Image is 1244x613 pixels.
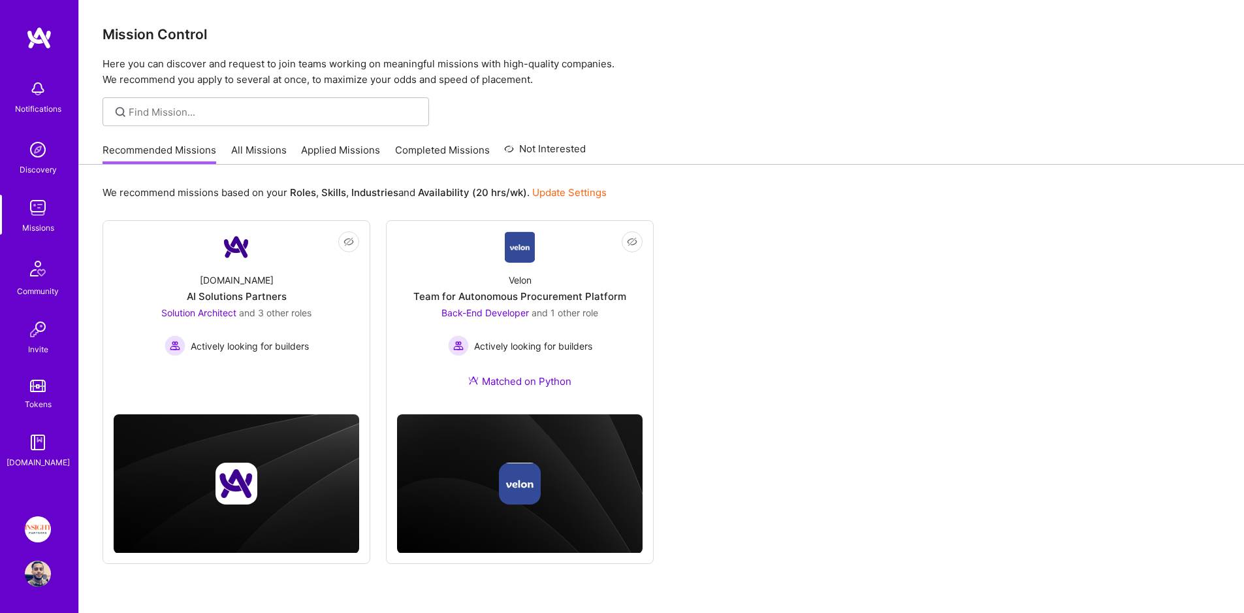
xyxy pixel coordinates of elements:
[397,231,643,404] a: Company LogoVelonTeam for Autonomous Procurement PlatformBack-End Developer and 1 other roleActiv...
[532,186,607,199] a: Update Settings
[25,429,51,456] img: guide book
[103,56,1220,88] p: Here you can discover and request to join teams working on meaningful missions with high-quality ...
[200,273,274,287] div: [DOMAIN_NAME]
[103,143,216,165] a: Recommended Missions
[15,102,61,116] div: Notifications
[231,143,287,165] a: All Missions
[468,374,571,388] div: Matched on Python
[25,561,51,587] img: User Avatar
[22,516,54,542] a: Insight Partners: Data & AI - Sourcing
[187,290,287,303] div: AI Solutions Partners
[499,463,541,505] img: Company logo
[474,339,592,353] span: Actively looking for builders
[505,231,535,263] img: Company Logo
[413,290,626,303] div: Team for Autonomous Procurement Platform
[103,186,607,199] p: We recommend missions based on your , , and .
[448,335,469,356] img: Actively looking for builders
[397,414,643,554] img: cover
[290,186,316,199] b: Roles
[113,105,128,120] i: icon SearchGrey
[129,105,419,119] input: overall type: UNKNOWN_TYPE server type: NO_SERVER_DATA heuristic type: UNKNOWN_TYPE label: Find M...
[627,237,637,247] i: icon EyeClosed
[509,273,532,287] div: Velon
[114,414,359,554] img: cover
[343,237,354,247] i: icon EyeClosed
[321,186,346,199] b: Skills
[25,195,51,221] img: teamwork
[239,307,311,318] span: and 3 other roles
[17,284,59,298] div: Community
[25,137,51,163] img: discovery
[161,307,236,318] span: Solution Architect
[221,231,252,263] img: Company Logo
[165,335,185,356] img: Actively looking for builders
[114,231,359,387] a: Company Logo[DOMAIN_NAME]AI Solutions PartnersSolution Architect and 3 other rolesActively lookin...
[532,307,598,318] span: and 1 other role
[22,253,54,284] img: Community
[22,561,54,587] a: User Avatar
[25,397,52,411] div: Tokens
[215,463,257,505] img: Company logo
[25,316,51,342] img: Invite
[26,26,52,50] img: logo
[418,186,527,199] b: Availability (20 hrs/wk)
[395,143,490,165] a: Completed Missions
[103,26,1220,42] h3: Mission Control
[301,143,380,165] a: Applied Missions
[22,221,54,235] div: Missions
[7,456,70,469] div: [DOMAIN_NAME]
[25,516,51,542] img: Insight Partners: Data & AI - Sourcing
[191,339,309,353] span: Actively looking for builders
[30,380,46,392] img: tokens
[441,307,529,318] span: Back-End Developer
[351,186,398,199] b: Industries
[20,163,57,176] div: Discovery
[28,342,48,356] div: Invite
[468,375,479,386] img: Ateam Purple Icon
[25,76,51,102] img: bell
[504,141,586,165] a: Not Interested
